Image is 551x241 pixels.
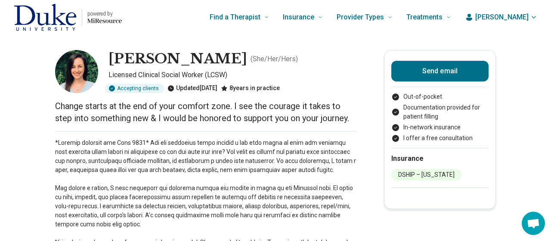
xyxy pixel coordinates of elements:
[210,11,260,23] span: Find a Therapist
[391,61,489,81] button: Send email
[251,54,298,64] p: ( She/Her/Hers )
[391,169,461,181] li: DSHIP – [US_STATE]
[221,84,280,93] div: 8 years in practice
[167,84,217,93] div: Updated [DATE]
[391,123,489,132] li: In-network insurance
[391,92,489,143] ul: Payment options
[55,100,356,124] p: Change starts at the end of your comfort zone. I see the courage it takes to step into something ...
[391,134,489,143] li: I offer a free consultation
[108,50,247,68] h1: [PERSON_NAME]
[337,11,384,23] span: Provider Types
[406,11,443,23] span: Treatments
[55,50,98,93] img: Christine Schneider, Licensed Clinical Social Worker (LCSW)
[465,12,537,22] button: [PERSON_NAME]
[14,3,122,31] a: Home page
[475,12,529,22] span: [PERSON_NAME]
[522,212,545,235] div: Open chat
[105,84,164,93] div: Accepting clients
[283,11,314,23] span: Insurance
[391,103,489,121] li: Documentation provided for patient filling
[108,70,356,80] p: Licensed Clinical Social Worker (LCSW)
[87,10,122,17] p: powered by
[391,153,489,164] h2: Insurance
[391,92,489,101] li: Out-of-pocket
